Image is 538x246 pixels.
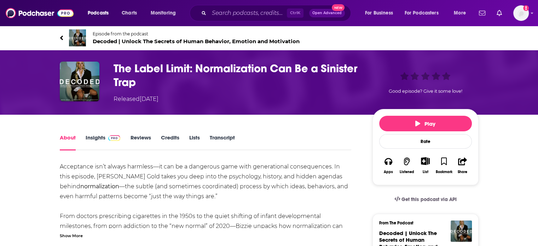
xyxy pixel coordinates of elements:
div: Search podcasts, credits, & more... [196,5,358,21]
span: Decoded | Unlock The Secrets of Human Behavior, Emotion and Motivation [93,38,300,45]
span: Good episode? Give it some love! [389,88,462,94]
span: Episode from the podcast [93,31,300,36]
div: Show More ButtonList [416,153,434,178]
a: Charts [117,7,141,19]
span: More [454,8,466,18]
span: Play [415,120,435,127]
div: Bookmark [435,170,452,174]
button: Show More Button [418,157,433,165]
span: Podcasts [88,8,109,18]
a: InsightsPodchaser Pro [86,134,121,150]
a: Decoded | Unlock The Secrets of Human Behavior, Emotion and MotivationEpisode from the podcastDec... [60,29,479,46]
a: Show notifications dropdown [494,7,505,19]
input: Search podcasts, credits, & more... [209,7,287,19]
span: For Business [365,8,393,18]
button: open menu [400,7,449,19]
a: Get this podcast via API [389,191,462,208]
span: Logged in as Ashley_Beenen [513,5,529,21]
img: Podchaser - Follow, Share and Rate Podcasts [6,6,74,20]
button: open menu [83,7,118,19]
a: Show notifications dropdown [476,7,488,19]
img: Podchaser Pro [108,135,121,141]
div: Apps [384,170,393,174]
img: Decoded | Unlock The Secrets of Human Behavior, Emotion and Motivation [451,221,472,242]
h1: The Label Limit: Normalization Can Be a Sinister Trap [114,62,361,89]
button: open menu [360,7,402,19]
button: open menu [146,7,185,19]
button: open menu [449,7,475,19]
span: Open Advanced [312,11,342,15]
a: Reviews [130,134,151,150]
div: Listened [400,170,414,174]
button: Open AdvancedNew [309,9,345,17]
h3: From The Podcast [379,221,466,225]
span: New [332,4,345,11]
span: Monitoring [151,8,176,18]
strong: normalization [80,183,119,190]
button: Listened [398,153,416,178]
img: User Profile [513,5,529,21]
span: For Podcasters [405,8,439,18]
span: Charts [122,8,137,18]
button: Share [453,153,472,178]
button: Show profile menu [513,5,529,21]
svg: Add a profile image [523,5,529,11]
span: Get this podcast via API [401,196,456,202]
div: List [423,170,428,174]
span: Ctrl K [287,8,303,18]
button: Apps [379,153,398,178]
a: Transcript [209,134,235,150]
a: Credits [161,134,179,150]
a: Lists [189,134,199,150]
div: Share [458,170,467,174]
button: Bookmark [435,153,453,178]
a: About [60,134,76,150]
div: Released [DATE] [114,95,158,103]
img: Decoded | Unlock The Secrets of Human Behavior, Emotion and Motivation [69,29,86,46]
div: Rate [379,134,472,149]
button: Play [379,116,472,131]
img: The Label Limit: Normalization Can Be a Sinister Trap [60,62,99,101]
